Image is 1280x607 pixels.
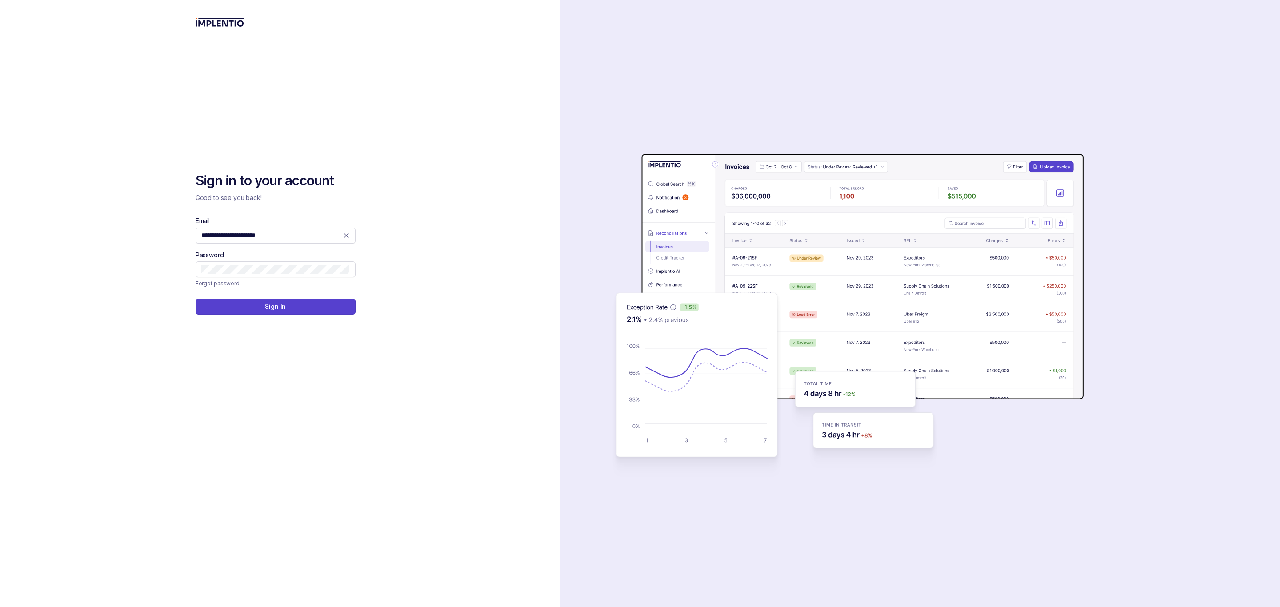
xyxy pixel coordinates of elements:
[265,302,286,311] p: Sign In
[196,216,210,225] label: Email
[196,279,240,288] a: Link Forgot password
[196,251,224,260] label: Password
[196,18,244,27] img: logo
[196,193,356,202] p: Good to see you back!
[196,299,356,315] button: Sign In
[196,172,356,190] h2: Sign in to your account
[196,279,240,288] p: Forgot password
[585,126,1087,481] img: signin-background.svg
